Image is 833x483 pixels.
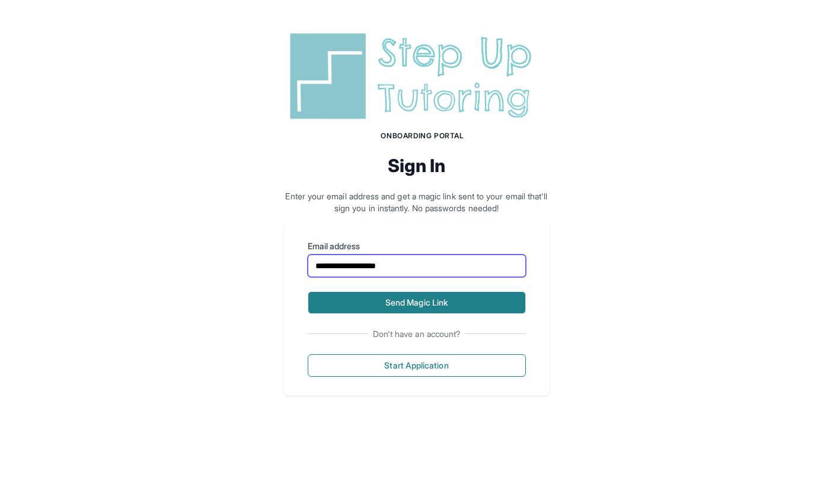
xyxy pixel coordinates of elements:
[308,291,526,314] button: Send Magic Link
[284,155,550,176] h2: Sign In
[284,28,550,124] img: Step Up Tutoring horizontal logo
[368,328,465,340] span: Don't have an account?
[308,354,526,377] button: Start Application
[296,131,550,141] h1: Onboarding Portal
[284,190,550,214] p: Enter your email address and get a magic link sent to your email that'll sign you in instantly. N...
[308,240,526,252] label: Email address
